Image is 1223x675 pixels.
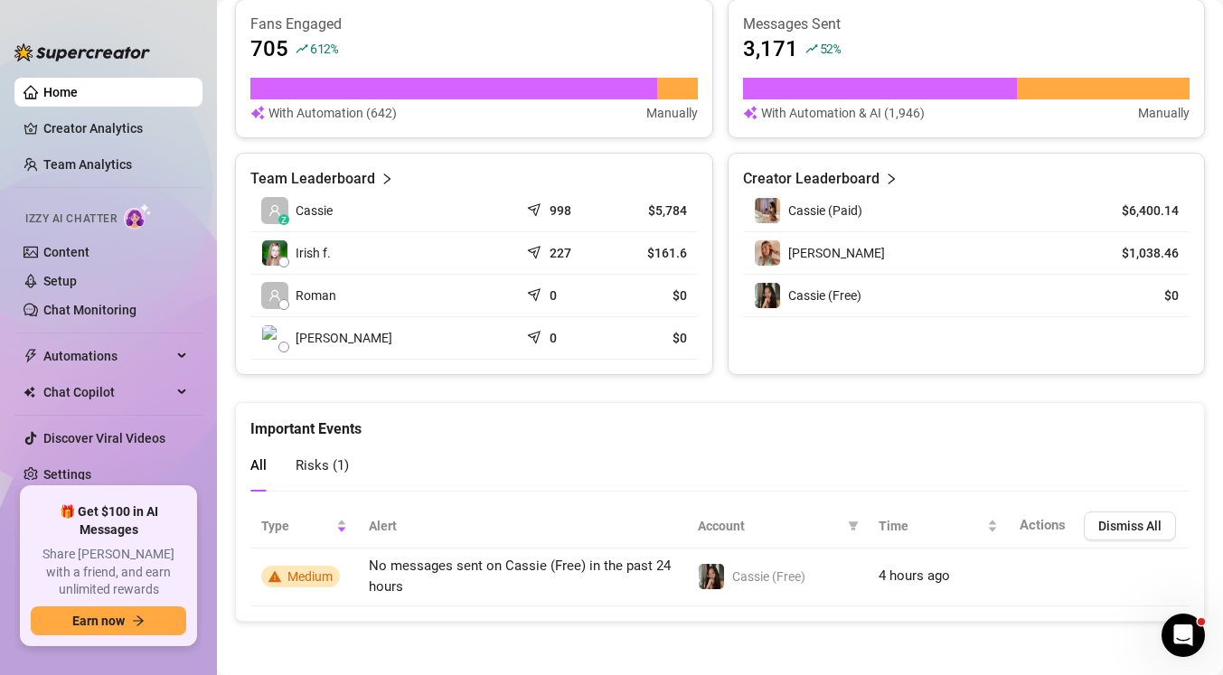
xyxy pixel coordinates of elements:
span: right [885,168,898,190]
span: Cassie (Free) [788,288,861,303]
span: filter [844,512,862,539]
article: With Automation (642) [268,103,397,123]
iframe: Intercom live chat [1162,614,1205,657]
span: Earn now [72,614,125,628]
span: Cassie (Paid) [788,203,862,218]
a: Home [43,85,78,99]
span: Izzy AI Chatter [25,211,117,228]
span: arrow-right [132,614,145,627]
img: Kyle [262,325,287,351]
img: Martina [755,240,780,266]
span: send [527,284,545,302]
article: 0 [550,286,557,305]
article: With Automation & AI (1,946) [761,103,925,123]
img: Cassie (Paid) [755,198,780,223]
span: All [250,457,267,473]
th: Type [250,504,358,548]
article: Creator Leaderboard [743,168,880,190]
article: Team Leaderboard [250,168,375,190]
article: $0 [619,286,687,305]
span: Type [261,516,333,536]
span: thunderbolt [24,349,38,363]
span: No messages sent on Cassie (Free) in the past 24 hours [369,558,671,595]
img: Chat Copilot [24,386,35,398]
article: Manually [1138,103,1190,123]
span: Roman [296,286,336,305]
span: Cassie [296,201,333,220]
img: svg%3e [250,103,265,123]
article: $161.6 [619,244,687,262]
a: Setup [43,274,77,288]
img: Cassie (Free) [699,564,724,589]
article: 3,171 [743,34,798,63]
span: Actions [1020,517,1066,533]
span: user [268,204,281,217]
span: [PERSON_NAME] [788,246,885,260]
button: Earn nowarrow-right [31,606,186,635]
span: Medium [287,569,333,584]
article: 705 [250,34,288,63]
span: rise [296,42,308,55]
span: warning [268,570,281,583]
img: svg%3e [743,103,757,123]
img: logo-BBDzfeDw.svg [14,43,150,61]
article: 227 [550,244,571,262]
span: Risks ( 1 ) [296,457,349,473]
a: Discover Viral Videos [43,431,165,445]
span: Account [698,516,841,536]
img: AI Chatter [124,203,152,230]
span: Share [PERSON_NAME] with a friend, and earn unlimited rewards [31,546,186,599]
img: Cassie (Free) [755,283,780,308]
span: 52 % [820,40,841,57]
article: $0 [619,329,687,347]
span: Irish f. [296,243,331,263]
div: z [278,214,289,225]
span: 612 % [310,40,338,57]
span: user [268,289,281,302]
th: Alert [358,504,687,548]
article: $1,038.46 [1096,244,1179,262]
span: 4 hours ago [879,567,950,584]
span: right [381,168,393,190]
img: Irish flores [262,240,287,266]
a: Creator Analytics [43,114,188,143]
span: send [527,326,545,344]
article: $6,400.14 [1096,202,1179,220]
span: Automations [43,342,172,370]
span: Time [879,516,983,536]
a: Content [43,245,89,259]
span: Cassie (Free) [732,569,805,584]
article: Manually [646,103,698,123]
a: Team Analytics [43,157,132,172]
button: Dismiss All [1084,511,1176,540]
span: Chat Copilot [43,378,172,407]
th: Time [868,504,1009,548]
span: send [527,199,545,217]
a: Chat Monitoring [43,303,136,317]
span: [PERSON_NAME] [296,328,392,348]
a: Settings [43,467,91,482]
article: 998 [550,202,571,220]
article: $0 [1096,286,1179,305]
article: Fans Engaged [250,14,698,34]
span: rise [805,42,818,55]
span: 🎁 Get $100 in AI Messages [31,503,186,539]
span: filter [848,520,859,531]
span: Dismiss All [1098,519,1162,533]
article: $5,784 [619,202,687,220]
article: 0 [550,329,557,347]
span: send [527,241,545,259]
article: Messages Sent [743,14,1190,34]
div: Important Events [250,403,1190,440]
